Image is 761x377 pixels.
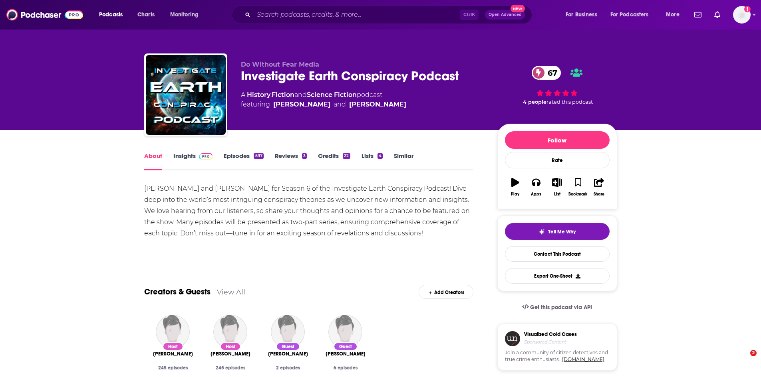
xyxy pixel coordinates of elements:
[511,5,525,12] span: New
[489,13,522,17] span: Open Advanced
[524,331,577,338] h3: Visualized Cold Cases
[594,192,604,197] div: Share
[268,351,308,357] a: Chad Hower
[505,246,610,262] a: Contact This Podcast
[733,6,751,24] img: User Profile
[276,342,300,351] div: Guest
[378,153,383,159] div: 4
[505,268,610,284] button: Export One-Sheet
[318,152,350,170] a: Credits22
[744,6,751,12] svg: Add a profile image
[334,342,358,351] div: Guest
[548,229,576,235] span: Tell Me Why
[268,351,308,357] span: [PERSON_NAME]
[275,152,307,170] a: Reviews3
[691,8,705,22] a: Show notifications dropdown
[326,351,366,357] a: Ashton Forbes
[750,350,757,356] span: 2
[294,91,307,99] span: and
[266,365,310,371] div: 2 episodes
[505,331,520,346] img: coldCase.18b32719.png
[273,100,330,109] a: Chad Freeman
[211,351,250,357] a: Sheri Freeman
[546,99,593,105] span: rated this podcast
[173,152,213,170] a: InsightsPodchaser Pro
[272,91,294,99] a: Fiction
[153,351,193,357] a: Chad Freeman
[208,365,253,371] div: 245 episodes
[343,153,350,159] div: 22
[137,9,155,20] span: Charts
[666,9,680,20] span: More
[6,7,83,22] img: Podchaser - Follow, Share and Rate Podcasts
[241,90,406,109] div: A podcast
[538,229,545,235] img: tell me why sparkle
[156,315,190,349] img: Chad Freeman
[505,173,526,201] button: Play
[568,192,587,197] div: Bookmark
[460,10,479,20] span: Ctrl K
[254,8,460,21] input: Search podcasts, credits, & more...
[531,192,541,197] div: Apps
[302,153,307,159] div: 3
[511,192,519,197] div: Play
[588,173,609,201] button: Share
[524,339,577,345] h4: Sponsored Content
[220,342,241,351] div: Host
[170,9,199,20] span: Monitoring
[546,173,567,201] button: List
[271,315,305,349] img: Chad Hower
[530,304,592,311] span: Get this podcast via API
[505,131,610,149] button: Follow
[734,350,753,369] iframe: Intercom live chat
[566,9,597,20] span: For Business
[362,152,383,170] a: Lists4
[241,100,406,109] span: featuring
[241,61,319,68] span: Do Without Fear Media
[151,365,195,371] div: 245 episodes
[485,10,525,20] button: Open AdvancedNew
[213,315,247,349] img: Sheri Freeman
[211,351,250,357] span: [PERSON_NAME]
[733,6,751,24] span: Logged in as WesBurdett
[526,173,546,201] button: Apps
[560,8,607,21] button: open menu
[505,349,610,363] span: Join a community of citizen detectives and true crime enthusiasts.
[660,8,689,21] button: open menu
[497,61,617,110] div: 67 4 peoplerated this podcast
[146,55,226,135] img: Investigate Earth Conspiracy Podcast
[99,9,123,20] span: Podcasts
[532,66,561,80] a: 67
[516,298,599,317] a: Get this podcast via API
[328,315,362,349] img: Ashton Forbes
[239,6,540,24] div: Search podcasts, credits, & more...
[307,91,357,99] a: Science Fiction
[568,173,588,201] button: Bookmark
[93,8,133,21] button: open menu
[224,152,263,170] a: Episodes597
[132,8,159,21] a: Charts
[505,223,610,240] button: tell me why sparkleTell Me Why
[711,8,723,22] a: Show notifications dropdown
[733,6,751,24] button: Show profile menu
[217,288,245,296] a: View All
[254,153,263,159] div: 597
[247,91,270,99] a: History
[394,152,413,170] a: Similar
[199,153,213,160] img: Podchaser Pro
[349,100,406,109] a: Sheri Freeman
[334,100,346,109] span: and
[144,183,474,239] div: [PERSON_NAME] and [PERSON_NAME] for Season 6 of the Investigate Earth Conspiracy Podcast! Dive de...
[144,152,162,170] a: About
[165,8,209,21] button: open menu
[270,91,272,99] span: ,
[605,8,660,21] button: open menu
[323,365,368,371] div: 6 episodes
[419,285,473,299] div: Add Creators
[163,342,183,351] div: Host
